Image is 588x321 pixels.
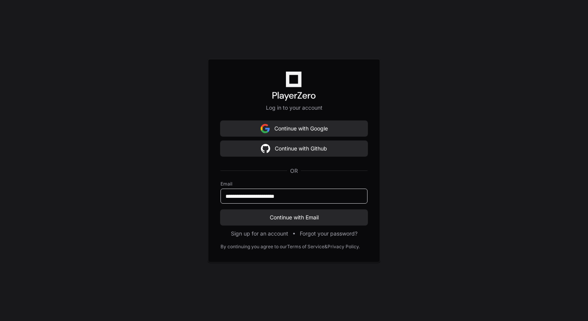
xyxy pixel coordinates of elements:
span: OR [287,167,301,175]
button: Forgot your password? [300,230,357,237]
a: Terms of Service [287,244,324,250]
button: Continue with Google [220,121,367,136]
label: Email [220,181,367,187]
p: Log in to your account [220,104,367,112]
button: Sign up for an account [231,230,288,237]
span: Continue with Email [220,214,367,221]
img: Sign in with google [261,141,270,156]
button: Continue with Email [220,210,367,225]
img: Sign in with google [261,121,270,136]
a: Privacy Policy. [327,244,360,250]
div: By continuing you agree to our [220,244,287,250]
button: Continue with Github [220,141,367,156]
div: & [324,244,327,250]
